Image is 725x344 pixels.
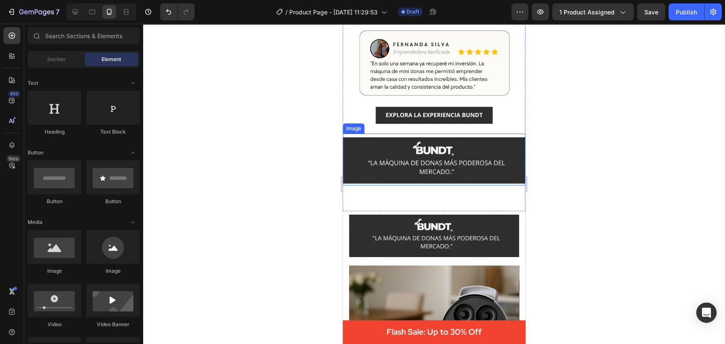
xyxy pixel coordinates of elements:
span: Media [28,218,42,226]
div: Beta [6,155,20,162]
div: Image [86,267,140,275]
span: Toggle open [126,146,140,159]
span: Draft [406,8,419,16]
span: Text [28,79,38,87]
button: 1 product assigned [552,3,634,20]
div: Text Block [86,128,140,136]
button: Save [637,3,665,20]
span: Section [47,56,65,63]
span: Toggle open [126,76,140,90]
div: Undo/Redo [160,3,195,20]
span: / [285,8,288,17]
div: Publish [676,8,697,17]
div: Heading [28,128,81,136]
div: Button [28,198,81,205]
div: Video [28,321,81,328]
span: Button [28,149,43,157]
div: Open Intercom Messenger [696,302,717,323]
div: Button [86,198,140,205]
p: 7 [56,7,59,17]
span: 1 product assigned [559,8,615,17]
div: Video Banner [86,321,140,328]
iframe: Design area [343,24,525,344]
div: Image [28,267,81,275]
button: 7 [3,3,63,20]
span: Save [644,8,658,16]
input: Search Sections & Elements [28,27,140,44]
span: Product Page - [DATE] 11:29:53 [289,8,378,17]
button: Publish [669,3,704,20]
span: Toggle open [126,215,140,229]
div: 450 [8,90,20,97]
span: Element [102,56,121,63]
